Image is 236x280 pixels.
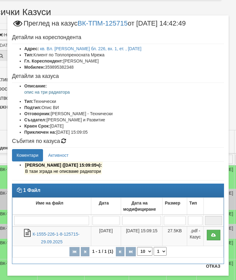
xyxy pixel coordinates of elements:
[24,52,224,58] li: Клиент по Топлопреносната Мрежа
[163,226,187,246] td: 27.5KB
[91,249,115,254] span: 1 - 1 / 1 (1)
[13,226,224,246] tr: К-1555-226-1-8-125715-29.09.2025.pdf - Казус
[189,201,197,205] b: Тип
[187,226,203,246] td: .pdf - Казус
[202,261,224,271] button: Отказ
[24,124,50,128] b: Краен Срок:
[23,188,40,193] strong: 1 Файл
[99,201,109,205] b: Дата
[24,58,224,64] li: [PERSON_NAME]
[24,104,224,111] li: Опис ВИ
[24,111,51,116] b: Отговорник:
[91,198,121,215] td: Дата: No sort applied, activate to apply an ascending sort
[24,52,33,57] b: Тип:
[163,198,187,215] td: Размер: No sort applied, activate to apply an ascending sort
[24,46,39,51] b: Адрес:
[12,149,43,161] a: Коментари
[24,59,63,63] b: Гл. Кореспондент:
[24,117,46,122] b: Създател:
[24,162,103,168] mark: [PERSON_NAME] ([DATE] 15:09:05ч):
[154,247,167,256] select: Страница номер
[12,34,224,41] h4: Детайли на кореспондента
[126,247,136,256] button: Последна страница
[24,89,224,95] p: опис на три радиатора
[40,46,142,51] a: кв. Вл. [PERSON_NAME] бл. 226, вх. 1, ет. , [DATE]
[24,130,56,135] b: Приключен на:
[24,117,224,123] li: [PERSON_NAME] и Развитие
[165,201,180,205] b: Размер
[123,201,156,212] b: Дата на модифициране
[44,149,73,161] a: Активност
[12,138,224,144] h4: Събития по казуса
[81,247,89,256] button: Предишна страница
[24,65,45,70] b: Мобилен:
[116,247,124,256] button: Следваща страница
[24,83,47,88] b: Описание:
[12,20,186,31] span: Преглед на казус от [DATE] 14:42:49
[24,129,224,135] li: [DATE] 15:09:05
[69,247,80,256] button: Първа страница
[121,226,163,246] td: [DATE] 15:09:15
[24,111,224,117] li: [PERSON_NAME] - Технически
[24,123,224,129] li: [DATE]
[203,198,223,215] td: : No sort applied, activate to apply an ascending sort
[77,19,128,27] a: ВК-ТПМ-125715
[24,99,33,104] b: Тип:
[24,162,224,174] li: Изпратено до кореспондента
[36,201,64,205] b: Име на файл
[33,232,80,244] a: К-1555-226-1-8-125715-29.09.2025
[24,168,102,175] mark: В тази зграда не описваме радиатори
[12,73,224,79] h4: Детайли за казуса
[24,64,224,70] li: 359895382348
[137,247,152,256] select: Брой редове на страница
[121,198,163,215] td: Дата на модифициране: No sort applied, activate to apply an ascending sort
[24,98,224,104] li: Технически
[187,198,203,215] td: Тип: No sort applied, activate to apply an ascending sort
[24,105,41,110] b: Подтип:
[13,198,91,215] td: Име на файл: No sort applied, activate to apply an ascending sort
[91,226,121,246] td: [DATE]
